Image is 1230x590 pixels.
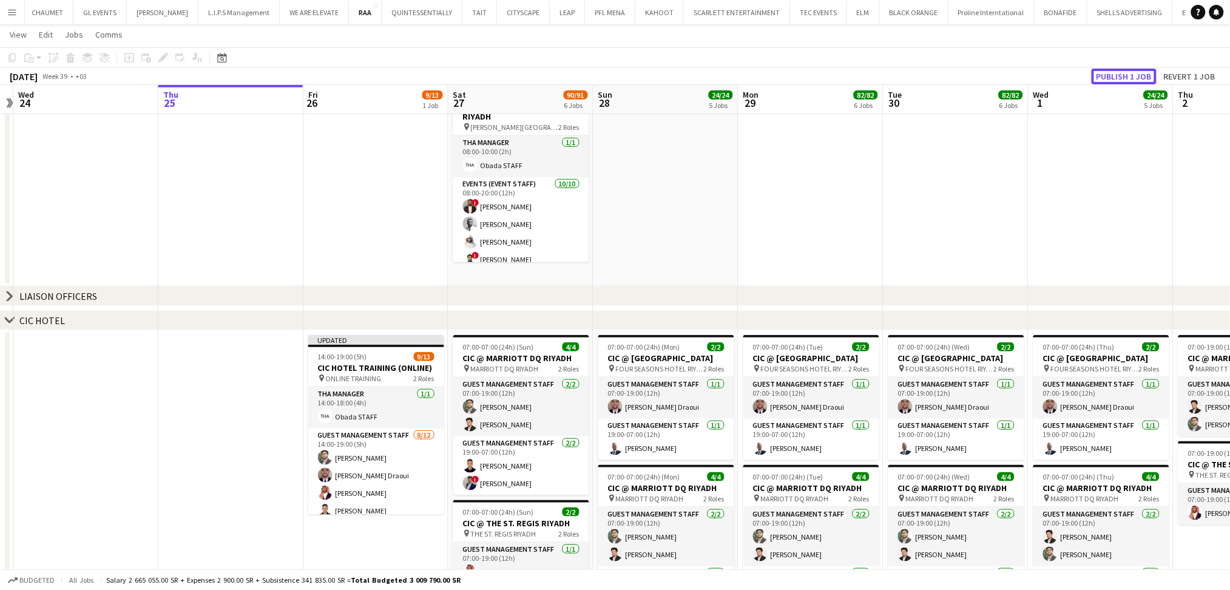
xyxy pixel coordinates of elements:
span: Wed [1033,89,1049,100]
h3: CIC @ [GEOGRAPHIC_DATA] [743,353,879,364]
span: ONLINE TRAINING [326,374,382,383]
span: 82/82 [999,90,1023,100]
span: Jobs [65,29,83,40]
span: 2 Roles [704,494,725,503]
button: EVENTBOX [1173,1,1226,24]
span: 2 Roles [559,123,580,132]
div: 5 Jobs [709,101,732,110]
button: Budgeted [6,574,56,587]
span: 24/24 [1144,90,1168,100]
app-card-role: Guest Management Staff2/207:00-19:00 (12h)[PERSON_NAME][PERSON_NAME] [1033,507,1169,566]
button: BONAFIDE [1035,1,1087,24]
app-job-card: 07:00-07:00 (24h) (Wed)2/2CIC @ [GEOGRAPHIC_DATA] FOUR SEASONS HOTEL RIYADH2 RolesGuest Managemen... [888,335,1024,460]
button: SHELLS ADVERTISING [1087,1,1173,24]
span: 90/91 [564,90,588,100]
span: 2 Roles [994,364,1015,373]
span: 07:00-07:00 (24h) (Wed) [898,342,970,351]
span: 07:00-07:00 (24h) (Sun) [463,342,534,351]
app-job-card: 07:00-07:00 (24h) (Mon)2/2CIC @ [GEOGRAPHIC_DATA] FOUR SEASONS HOTEL RIYADH2 RolesGuest Managemen... [598,335,734,460]
span: 2 Roles [1139,364,1160,373]
div: 6 Jobs [564,101,587,110]
div: Salary 2 665 055.00 SR + Expenses 2 900.00 SR + Subsistence 341 835.00 SR = [106,575,461,585]
span: 27 [451,96,467,110]
span: 26 [306,96,318,110]
app-job-card: 07:00-07:00 (24h) (Tue)2/2CIC @ [GEOGRAPHIC_DATA] FOUR SEASONS HOTEL RIYADH2 RolesGuest Managemen... [743,335,879,460]
h3: CIC @ MARRIOTT DQ RIYADH [743,483,879,493]
span: Thu [163,89,178,100]
span: 07:00-07:00 (24h) (Mon) [608,472,680,481]
span: 14:00-19:00 (5h) [318,352,367,361]
app-card-role: Guest Management Staff1/107:00-19:00 (12h)[PERSON_NAME] Draoui [598,378,734,419]
a: Comms [90,27,127,42]
a: Jobs [60,27,88,42]
span: Fri [308,89,318,100]
button: CHAUMET [22,1,73,24]
h3: CIC @ [GEOGRAPHIC_DATA] [598,353,734,364]
span: MARRIOTT DQ RIYADH [761,494,829,503]
span: 2 Roles [849,364,870,373]
span: 9/13 [414,352,434,361]
span: Total Budgeted 3 009 790.00 SR [351,575,461,585]
div: 1 Job [423,101,442,110]
h3: CIC @ MARRIOTT DQ RIYADH [453,353,589,364]
span: [PERSON_NAME][GEOGRAPHIC_DATA] - [GEOGRAPHIC_DATA] [471,123,559,132]
span: Edit [39,29,53,40]
span: 2 Roles [559,529,580,538]
app-job-card: 07:00-07:00 (24h) (Sun)4/4CIC @ MARRIOTT DQ RIYADH MARRIOTT DQ RIYADH2 RolesGuest Management Staf... [453,335,589,495]
app-card-role: Guest Management Staff1/107:00-19:00 (12h)[PERSON_NAME] Draoui [743,378,879,419]
span: ! [472,199,479,206]
span: 2 Roles [1139,494,1160,503]
h3: CIC @ [GEOGRAPHIC_DATA] [1033,353,1169,364]
span: MARRIOTT DQ RIYADH [906,494,974,503]
div: Updated [308,335,444,345]
app-job-card: 07:00-07:00 (24h) (Thu)2/2CIC @ [GEOGRAPHIC_DATA] FOUR SEASONS HOTEL RIYADH2 RolesGuest Managemen... [1033,335,1169,460]
h3: CIC @ THE ST. REGIS RIYADH [453,518,589,529]
span: 24/24 [709,90,733,100]
app-card-role: Guest Management Staff2/207:00-19:00 (12h)[PERSON_NAME][PERSON_NAME] [888,507,1024,566]
span: 4/4 [708,472,725,481]
app-card-role: Guest Management Staff1/107:00-19:00 (12h)[PERSON_NAME] Draoui [888,378,1024,419]
span: Budgeted [19,576,55,585]
span: 07:00-07:00 (24h) (Thu) [1043,472,1115,481]
span: 30 [887,96,902,110]
div: 6 Jobs [999,101,1022,110]
span: View [10,29,27,40]
button: KAHOOT [635,1,684,24]
a: View [5,27,32,42]
app-card-role: Guest Management Staff2/207:00-19:00 (12h)[PERSON_NAME][PERSON_NAME] [598,507,734,566]
span: 07:00-07:00 (24h) (Tue) [753,342,823,351]
span: 4/4 [853,472,870,481]
app-card-role: Guest Management Staff2/207:00-19:00 (12h)[PERSON_NAME][PERSON_NAME] [453,378,589,436]
span: 07:00-07:00 (24h) (Sun) [463,507,534,517]
app-card-role: Guest Management Staff1/119:00-07:00 (12h)[PERSON_NAME] [598,419,734,460]
span: ! [472,252,479,259]
app-job-card: Updated14:00-19:00 (5h)9/13CIC HOTEL TRAINING (ONLINE) ONLINE TRAINING2 RolesTHA Manager1/114:00-... [308,335,444,515]
span: Tue [888,89,902,100]
span: FOUR SEASONS HOTEL RIYADH [761,364,849,373]
div: CIC HOTEL [19,314,65,327]
div: 5 Jobs [1144,101,1167,110]
button: PFL MENA [585,1,635,24]
app-card-role: Guest Management Staff1/107:00-19:00 (12h)[PERSON_NAME] [453,543,589,584]
span: 2 Roles [849,494,870,503]
h3: CIC HOTEL TRAINING (ONLINE) [308,362,444,373]
button: Revert 1 job [1159,69,1220,84]
span: All jobs [67,575,96,585]
span: 28 [596,96,613,110]
h3: CIC @ MARRIOTT DQ RIYADH [888,483,1024,493]
span: Sat [453,89,467,100]
span: Comms [95,29,123,40]
span: FOUR SEASONS HOTEL RIYADH [616,364,704,373]
span: Sun [598,89,613,100]
app-card-role: Guest Management Staff2/207:00-19:00 (12h)[PERSON_NAME][PERSON_NAME] [743,507,879,566]
span: Thu [1178,89,1194,100]
span: 2 Roles [414,374,434,383]
app-card-role: THA Manager1/114:00-18:00 (4h)Obada STAFF [308,387,444,429]
span: 2/2 [1143,342,1160,351]
span: 82/82 [854,90,878,100]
